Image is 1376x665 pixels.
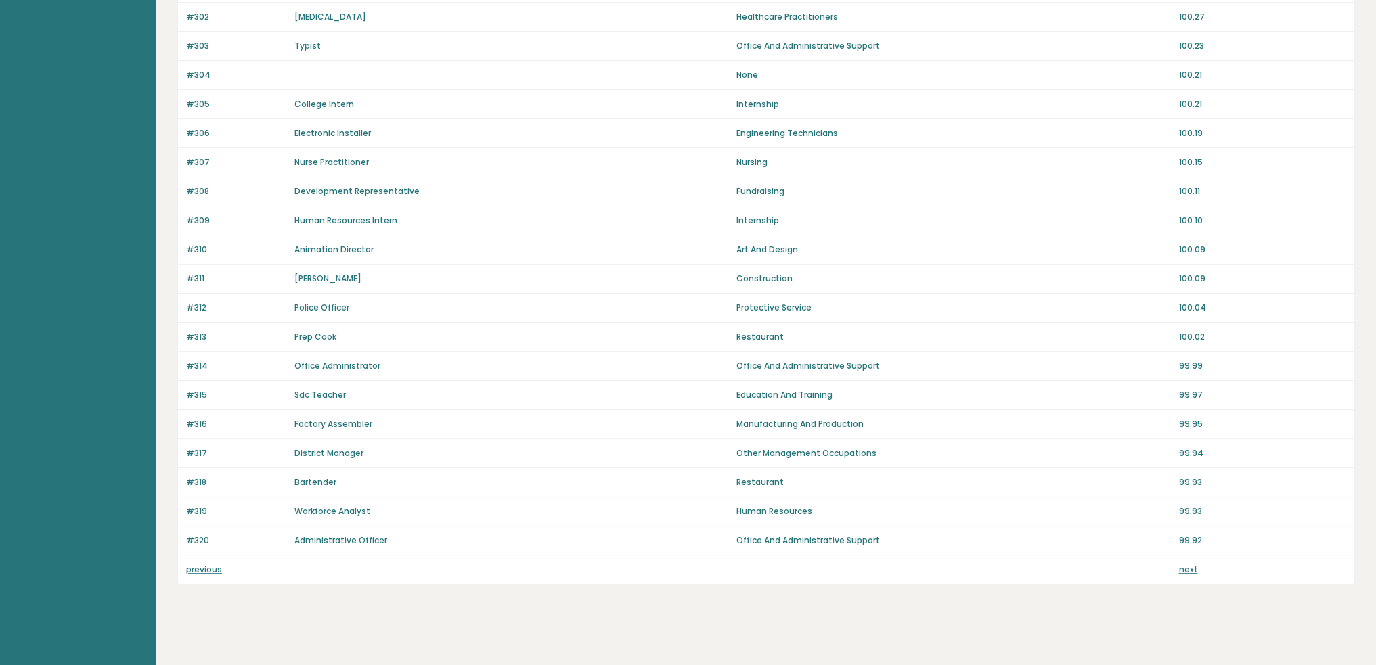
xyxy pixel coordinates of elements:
[1178,11,1346,23] p: 100.27
[736,476,1170,488] p: Restaurant
[736,273,1170,285] p: Construction
[1178,360,1346,372] p: 99.99
[186,40,286,52] p: #303
[736,418,1170,430] p: Manufacturing And Production
[736,98,1170,110] p: Internship
[1178,389,1346,401] p: 99.97
[736,360,1170,372] p: Office And Administrative Support
[186,156,286,168] p: #307
[1178,156,1346,168] p: 100.15
[736,156,1170,168] p: Nursing
[736,244,1170,256] p: Art And Design
[1178,244,1346,256] p: 100.09
[1178,69,1346,81] p: 100.21
[1178,98,1346,110] p: 100.21
[186,244,286,256] p: #310
[186,389,286,401] p: #315
[736,69,1170,81] p: None
[186,302,286,314] p: #312
[186,360,286,372] p: #314
[186,185,286,198] p: #308
[1178,476,1346,488] p: 99.93
[294,244,374,255] a: Animation Director
[294,389,346,400] a: Sdc Teacher
[736,11,1170,23] p: Healthcare Practitioners
[736,214,1170,227] p: Internship
[186,476,286,488] p: #318
[186,505,286,518] p: #319
[1178,302,1346,314] p: 100.04
[294,302,349,313] a: Police Officer
[736,127,1170,139] p: Engineering Technicians
[1178,185,1346,198] p: 100.11
[186,69,286,81] p: #304
[294,447,363,459] a: District Manager
[186,534,286,547] p: #320
[186,447,286,459] p: #317
[186,98,286,110] p: #305
[186,214,286,227] p: #309
[736,447,1170,459] p: Other Management Occupations
[294,534,387,546] a: Administrative Officer
[1178,273,1346,285] p: 100.09
[1178,331,1346,343] p: 100.02
[736,302,1170,314] p: Protective Service
[186,331,286,343] p: #313
[1178,564,1197,575] a: next
[294,505,370,517] a: Workforce Analyst
[1178,127,1346,139] p: 100.19
[294,476,336,488] a: Bartender
[294,185,420,197] a: Development Representative
[294,40,321,51] a: Typist
[294,127,371,139] a: Electronic Installer
[736,331,1170,343] p: Restaurant
[294,11,366,22] a: [MEDICAL_DATA]
[1178,418,1346,430] p: 99.95
[294,360,380,371] a: Office Administrator
[736,389,1170,401] p: Education And Training
[294,273,361,284] a: [PERSON_NAME]
[736,534,1170,547] p: Office And Administrative Support
[294,331,336,342] a: Prep Cook
[294,156,369,168] a: Nurse Practitioner
[736,505,1170,518] p: Human Resources
[1178,447,1346,459] p: 99.94
[186,273,286,285] p: #311
[186,564,222,575] a: previous
[186,127,286,139] p: #306
[294,98,354,110] a: College Intern
[736,185,1170,198] p: Fundraising
[736,40,1170,52] p: Office And Administrative Support
[294,214,397,226] a: Human Resources Intern
[1178,214,1346,227] p: 100.10
[186,11,286,23] p: #302
[294,418,372,430] a: Factory Assembler
[1178,534,1346,547] p: 99.92
[186,418,286,430] p: #316
[1178,505,1346,518] p: 99.93
[1178,40,1346,52] p: 100.23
